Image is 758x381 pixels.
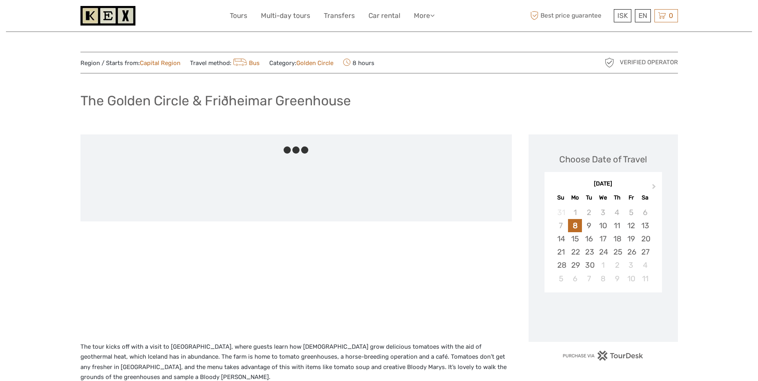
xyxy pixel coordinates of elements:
[638,232,652,245] div: Choose Saturday, September 20th, 2025
[596,259,610,272] div: Choose Wednesday, October 1st, 2025
[648,182,661,195] button: Next Month
[568,259,582,272] div: Choose Monday, September 29th, 2025
[624,272,638,285] div: Choose Friday, October 10th, 2025
[610,232,624,245] div: Choose Thursday, September 18th, 2025
[554,192,568,203] div: Su
[554,232,568,245] div: Choose Sunday, September 14th, 2025
[554,206,568,219] div: Not available Sunday, August 31st, 2025
[554,272,568,285] div: Choose Sunday, October 5th, 2025
[368,10,400,22] a: Car rental
[624,232,638,245] div: Choose Friday, September 19th, 2025
[617,12,628,20] span: ISK
[80,6,135,26] img: 1261-44dab5bb-39f8-40da-b0c2-4d9fce00897c_logo_small.jpg
[610,272,624,285] div: Choose Thursday, October 9th, 2025
[296,59,333,67] a: Golden Circle
[601,313,606,318] div: Loading...
[414,10,435,22] a: More
[582,219,596,232] div: Choose Tuesday, September 9th, 2025
[554,245,568,259] div: Choose Sunday, September 21st, 2025
[230,10,247,22] a: Tours
[190,57,260,68] span: Travel method:
[638,192,652,203] div: Sa
[554,259,568,272] div: Choose Sunday, September 28th, 2025
[529,9,612,22] span: Best price guarantee
[610,192,624,203] div: Th
[638,219,652,232] div: Choose Saturday, September 13th, 2025
[624,206,638,219] div: Not available Friday, September 5th, 2025
[568,206,582,219] div: Not available Monday, September 1st, 2025
[596,232,610,245] div: Choose Wednesday, September 17th, 2025
[620,58,678,67] span: Verified Operator
[668,12,674,20] span: 0
[582,206,596,219] div: Not available Tuesday, September 2nd, 2025
[596,192,610,203] div: We
[80,59,180,67] span: Region / Starts from:
[638,272,652,285] div: Choose Saturday, October 11th, 2025
[624,259,638,272] div: Choose Friday, October 3rd, 2025
[568,245,582,259] div: Choose Monday, September 22nd, 2025
[638,245,652,259] div: Choose Saturday, September 27th, 2025
[554,219,568,232] div: Not available Sunday, September 7th, 2025
[545,180,662,188] div: [DATE]
[624,219,638,232] div: Choose Friday, September 12th, 2025
[80,93,351,109] h1: The Golden Circle & Friðheimar Greenhouse
[596,245,610,259] div: Choose Wednesday, September 24th, 2025
[582,192,596,203] div: Tu
[582,232,596,245] div: Choose Tuesday, September 16th, 2025
[261,10,310,22] a: Multi-day tours
[343,57,374,68] span: 8 hours
[596,272,610,285] div: Choose Wednesday, October 8th, 2025
[559,153,647,166] div: Choose Date of Travel
[568,219,582,232] div: Choose Monday, September 8th, 2025
[231,59,260,67] a: Bus
[562,351,643,361] img: PurchaseViaTourDesk.png
[596,219,610,232] div: Choose Wednesday, September 10th, 2025
[582,259,596,272] div: Choose Tuesday, September 30th, 2025
[638,259,652,272] div: Choose Saturday, October 4th, 2025
[596,206,610,219] div: Not available Wednesday, September 3rd, 2025
[635,9,651,22] div: EN
[582,245,596,259] div: Choose Tuesday, September 23rd, 2025
[603,56,616,69] img: verified_operator_grey_128.png
[568,232,582,245] div: Choose Monday, September 15th, 2025
[624,192,638,203] div: Fr
[324,10,355,22] a: Transfers
[547,206,659,285] div: month 2025-09
[610,245,624,259] div: Choose Thursday, September 25th, 2025
[610,206,624,219] div: Not available Thursday, September 4th, 2025
[624,245,638,259] div: Choose Friday, September 26th, 2025
[582,272,596,285] div: Choose Tuesday, October 7th, 2025
[568,192,582,203] div: Mo
[269,59,333,67] span: Category:
[568,272,582,285] div: Choose Monday, October 6th, 2025
[610,259,624,272] div: Choose Thursday, October 2nd, 2025
[140,59,180,67] a: Capital Region
[610,219,624,232] div: Choose Thursday, September 11th, 2025
[638,206,652,219] div: Not available Saturday, September 6th, 2025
